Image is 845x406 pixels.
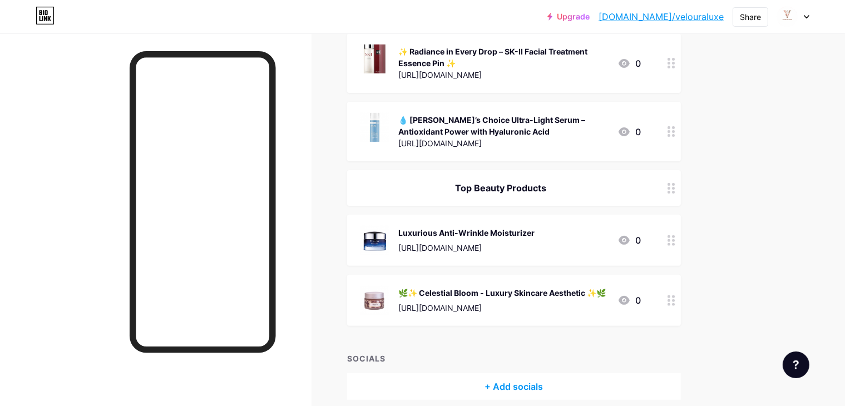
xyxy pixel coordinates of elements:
[398,302,606,314] div: [URL][DOMAIN_NAME]
[347,353,681,364] div: SOCIALS
[740,11,761,23] div: Share
[347,373,681,400] div: + Add socials
[398,69,609,81] div: [URL][DOMAIN_NAME]
[398,242,535,254] div: [URL][DOMAIN_NAME]
[617,57,641,70] div: 0
[398,137,609,149] div: [URL][DOMAIN_NAME]
[617,294,641,307] div: 0
[599,10,724,23] a: [DOMAIN_NAME]/velouraluxe
[398,114,609,137] div: 💧 [PERSON_NAME]’s Choice Ultra-Light Serum – Antioxidant Power with Hyaluronic Acid
[360,113,389,142] img: 💧 Paula’s Choice Ultra-Light Serum – Antioxidant Power with Hyaluronic Acid
[617,125,641,138] div: 0
[777,6,798,27] img: velouraluxe
[360,44,389,73] img: ✨ Radiance in Every Drop – SK-II Facial Treatment Essence Pin ✨
[547,12,590,21] a: Upgrade
[617,234,641,247] div: 0
[360,286,389,315] img: 🌿✨ Celestial Bloom - Luxury Skincare Aesthetic ✨🌿
[398,287,606,299] div: 🌿✨ Celestial Bloom - Luxury Skincare Aesthetic ✨🌿
[398,227,535,239] div: Luxurious Anti-Wrinkle Moisturizer
[398,46,609,69] div: ✨ Radiance in Every Drop – SK-II Facial Treatment Essence Pin ✨
[360,226,389,255] img: Luxurious Anti-Wrinkle Moisturizer
[360,181,641,195] div: Top Beauty Products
